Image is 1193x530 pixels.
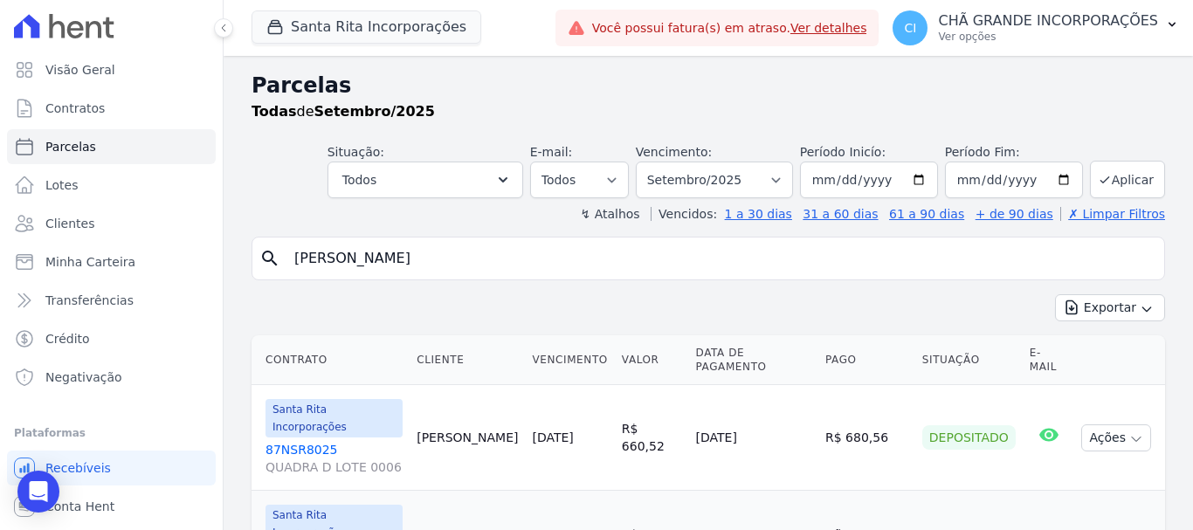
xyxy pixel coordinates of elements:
[45,292,134,309] span: Transferências
[1090,161,1165,198] button: Aplicar
[7,129,216,164] a: Parcelas
[45,61,115,79] span: Visão Geral
[7,91,216,126] a: Contratos
[7,244,216,279] a: Minha Carteira
[580,207,639,221] label: ↯ Atalhos
[530,145,573,159] label: E-mail:
[7,321,216,356] a: Crédito
[976,207,1053,221] a: + de 90 dias
[879,3,1193,52] button: CI CHÃ GRANDE INCORPORAÇÕES Ver opções
[342,169,376,190] span: Todos
[14,423,209,444] div: Plataformas
[689,385,818,491] td: [DATE]
[252,101,435,122] p: de
[7,489,216,524] a: Conta Hent
[532,430,573,444] a: [DATE]
[938,30,1158,44] p: Ver opções
[45,368,122,386] span: Negativação
[7,283,216,318] a: Transferências
[265,399,403,437] span: Santa Rita Incorporações
[818,335,915,385] th: Pago
[800,145,886,159] label: Período Inicío:
[17,471,59,513] div: Open Intercom Messenger
[1081,424,1151,451] button: Ações
[265,441,403,476] a: 87NSR8025QUADRA D LOTE 0006
[45,176,79,194] span: Lotes
[7,168,216,203] a: Lotes
[410,385,525,491] td: [PERSON_NAME]
[615,335,689,385] th: Valor
[314,103,435,120] strong: Setembro/2025
[45,253,135,271] span: Minha Carteira
[818,385,915,491] td: R$ 680,56
[328,145,384,159] label: Situação:
[252,103,297,120] strong: Todas
[592,19,867,38] span: Você possui fatura(s) em atraso.
[328,162,523,198] button: Todos
[7,451,216,485] a: Recebíveis
[725,207,792,221] a: 1 a 30 dias
[7,52,216,87] a: Visão Geral
[922,425,1016,450] div: Depositado
[615,385,689,491] td: R$ 660,52
[938,12,1158,30] p: CHÃ GRANDE INCORPORAÇÕES
[651,207,717,221] label: Vencidos:
[45,330,90,348] span: Crédito
[265,458,403,476] span: QUADRA D LOTE 0006
[259,248,280,269] i: search
[945,143,1083,162] label: Período Fim:
[7,206,216,241] a: Clientes
[45,138,96,155] span: Parcelas
[410,335,525,385] th: Cliente
[803,207,878,221] a: 31 a 60 dias
[1023,335,1075,385] th: E-mail
[889,207,964,221] a: 61 a 90 dias
[284,241,1157,276] input: Buscar por nome do lote ou do cliente
[689,335,818,385] th: Data de Pagamento
[1055,294,1165,321] button: Exportar
[45,459,111,477] span: Recebíveis
[525,335,614,385] th: Vencimento
[905,22,917,34] span: CI
[45,100,105,117] span: Contratos
[252,10,481,44] button: Santa Rita Incorporações
[7,360,216,395] a: Negativação
[45,215,94,232] span: Clientes
[45,498,114,515] span: Conta Hent
[252,70,1165,101] h2: Parcelas
[636,145,712,159] label: Vencimento:
[915,335,1023,385] th: Situação
[790,21,867,35] a: Ver detalhes
[1060,207,1165,221] a: ✗ Limpar Filtros
[252,335,410,385] th: Contrato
